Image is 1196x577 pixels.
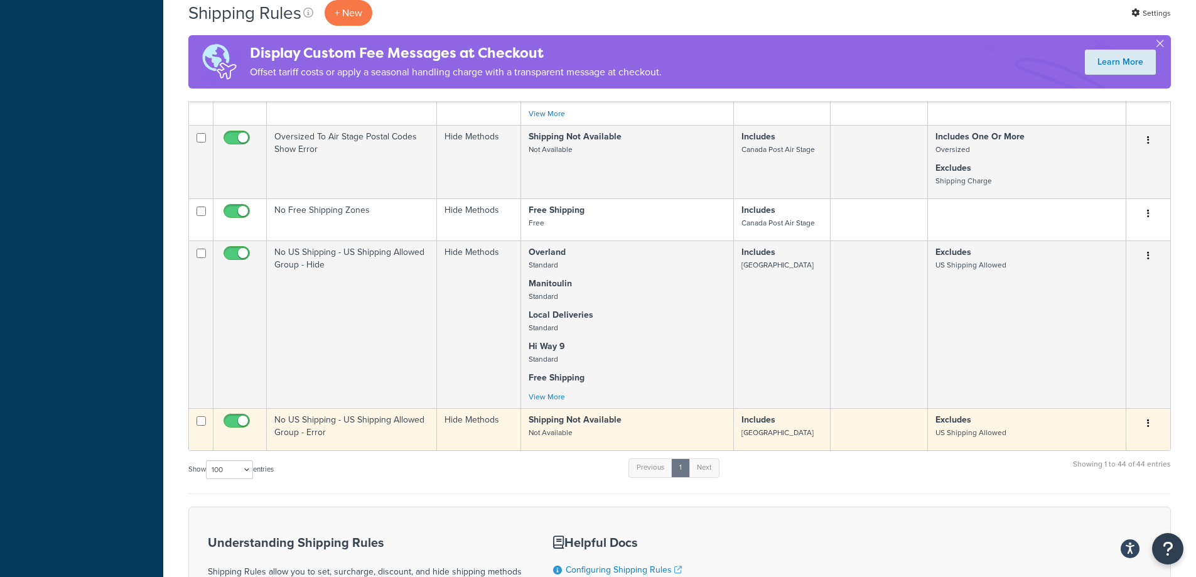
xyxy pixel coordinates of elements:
small: Free [529,217,544,229]
h1: Shipping Rules [188,1,301,25]
td: No US Shipping - US Shipping Allowed Group - Error [267,408,437,450]
td: Hide Methods [437,125,521,198]
label: Show entries [188,460,274,479]
img: duties-banner-06bc72dcb5fe05cb3f9472aba00be2ae8eb53ab6f0d8bb03d382ba314ac3c341.png [188,35,250,89]
strong: Hi Way 9 [529,340,565,353]
small: Standard [529,259,558,271]
small: Not Available [529,427,573,438]
td: Hide Methods [437,408,521,450]
small: Not Available [529,144,573,155]
a: View More [529,108,565,119]
small: US Shipping Allowed [935,427,1006,438]
a: Learn More [1085,50,1156,75]
small: [GEOGRAPHIC_DATA] [741,427,814,438]
td: No US Shipping - US Shipping Allowed Group - Hide [267,240,437,408]
strong: Shipping Not Available [529,130,622,143]
strong: Shipping Not Available [529,413,622,426]
small: [GEOGRAPHIC_DATA] [741,259,814,271]
p: Offset tariff costs or apply a seasonal handling charge with a transparent message at checkout. [250,63,662,81]
strong: Local Deliveries [529,308,593,321]
small: Shipping Charge [935,175,992,186]
td: Oversized To Air Stage Postal Codes Show Error [267,125,437,198]
small: Canada Post Air Stage [741,217,815,229]
a: Next [689,458,719,477]
button: Open Resource Center [1152,533,1183,564]
a: Settings [1131,4,1171,22]
td: Hide Methods [437,198,521,240]
small: Standard [529,353,558,365]
div: Showing 1 to 44 of 44 entries [1073,457,1171,484]
h3: Understanding Shipping Rules [208,536,522,549]
small: Standard [529,322,558,333]
small: US Shipping Allowed [935,259,1006,271]
strong: Excludes [935,413,971,426]
small: Standard [529,291,558,302]
td: Hide Methods [437,240,521,408]
strong: Free Shipping [529,371,585,384]
strong: Includes One Or More [935,130,1025,143]
select: Showentries [206,460,253,479]
strong: Overland [529,245,566,259]
h3: Helpful Docs [553,536,759,549]
strong: Includes [741,203,775,217]
a: 1 [671,458,690,477]
a: Previous [628,458,672,477]
a: View More [529,391,565,402]
strong: Includes [741,413,775,426]
strong: Manitoulin [529,277,572,290]
h4: Display Custom Fee Messages at Checkout [250,43,662,63]
strong: Free Shipping [529,203,585,217]
small: Oversized [935,144,970,155]
strong: Includes [741,130,775,143]
td: No Free Shipping Zones [267,198,437,240]
a: Configuring Shipping Rules [566,563,682,576]
strong: Excludes [935,161,971,175]
small: Canada Post Air Stage [741,144,815,155]
strong: Excludes [935,245,971,259]
strong: Includes [741,245,775,259]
